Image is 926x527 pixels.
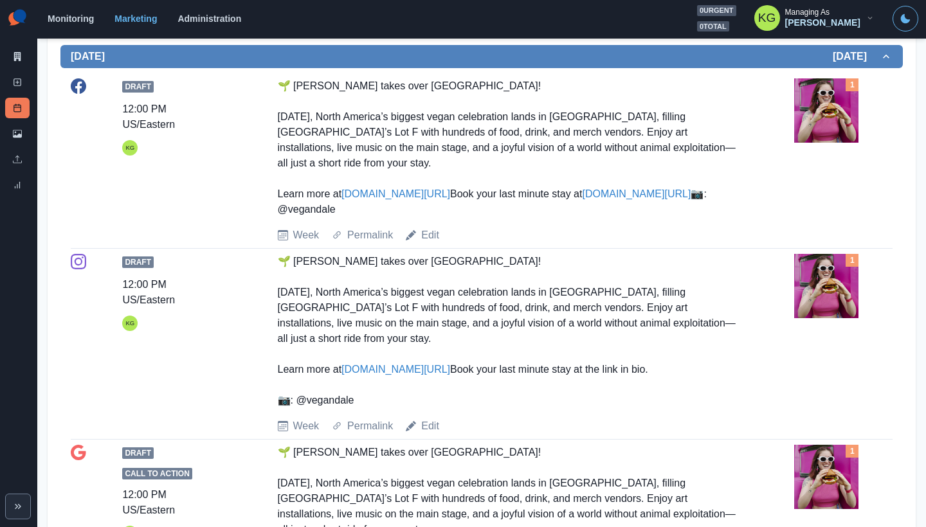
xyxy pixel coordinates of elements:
h2: [DATE] [833,50,880,62]
a: Post Schedule [5,98,30,118]
img: rwe6pbxlfkqhnjzmb9nx [794,78,858,143]
div: Total Media Attached [846,254,858,267]
a: Marketing [114,13,157,24]
div: 🌱 [PERSON_NAME] takes over [GEOGRAPHIC_DATA]! [DATE], North America’s biggest vegan celebration l... [278,78,738,217]
button: Expand [5,494,31,519]
span: 0 total [697,21,729,32]
a: Review Summary [5,175,30,195]
a: Edit [421,228,439,243]
div: Katrina Gallardo [758,3,776,33]
a: [DOMAIN_NAME][URL] [341,188,450,199]
a: Monitoring [48,13,94,24]
div: 12:00 PM US/Eastern [122,277,221,308]
a: Marketing Summary [5,46,30,67]
div: Managing As [785,8,830,17]
img: rwe6pbxlfkqhnjzmb9nx [794,254,858,318]
h2: [DATE] [71,50,105,62]
span: Draft [122,81,154,93]
div: Total Media Attached [846,445,858,458]
a: Media Library [5,123,30,144]
a: New Post [5,72,30,93]
a: Permalink [347,418,393,434]
div: 🌱 [PERSON_NAME] takes over [GEOGRAPHIC_DATA]! [DATE], North America’s biggest vegan celebration l... [278,254,738,408]
img: rwe6pbxlfkqhnjzmb9nx [794,445,858,509]
div: Katrina Gallardo [125,316,134,331]
a: Week [293,418,320,434]
div: Katrina Gallardo [125,140,134,156]
button: Toggle Mode [893,6,918,31]
a: Uploads [5,149,30,170]
div: [PERSON_NAME] [785,17,860,28]
div: 12:00 PM US/Eastern [122,102,221,132]
span: Call to Action [122,468,192,479]
a: [DOMAIN_NAME][URL] [341,364,450,375]
div: Total Media Attached [846,78,858,91]
a: Edit [421,418,439,434]
a: Permalink [347,228,393,243]
button: [DATE][DATE] [60,45,903,68]
div: 12:00 PM US/Eastern [122,487,221,518]
a: [DOMAIN_NAME][URL] [582,188,691,199]
button: Managing As[PERSON_NAME] [744,5,885,31]
a: Week [293,228,320,243]
span: Draft [122,256,154,268]
span: Draft [122,447,154,459]
span: 0 urgent [697,5,736,16]
a: Administration [177,13,241,24]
